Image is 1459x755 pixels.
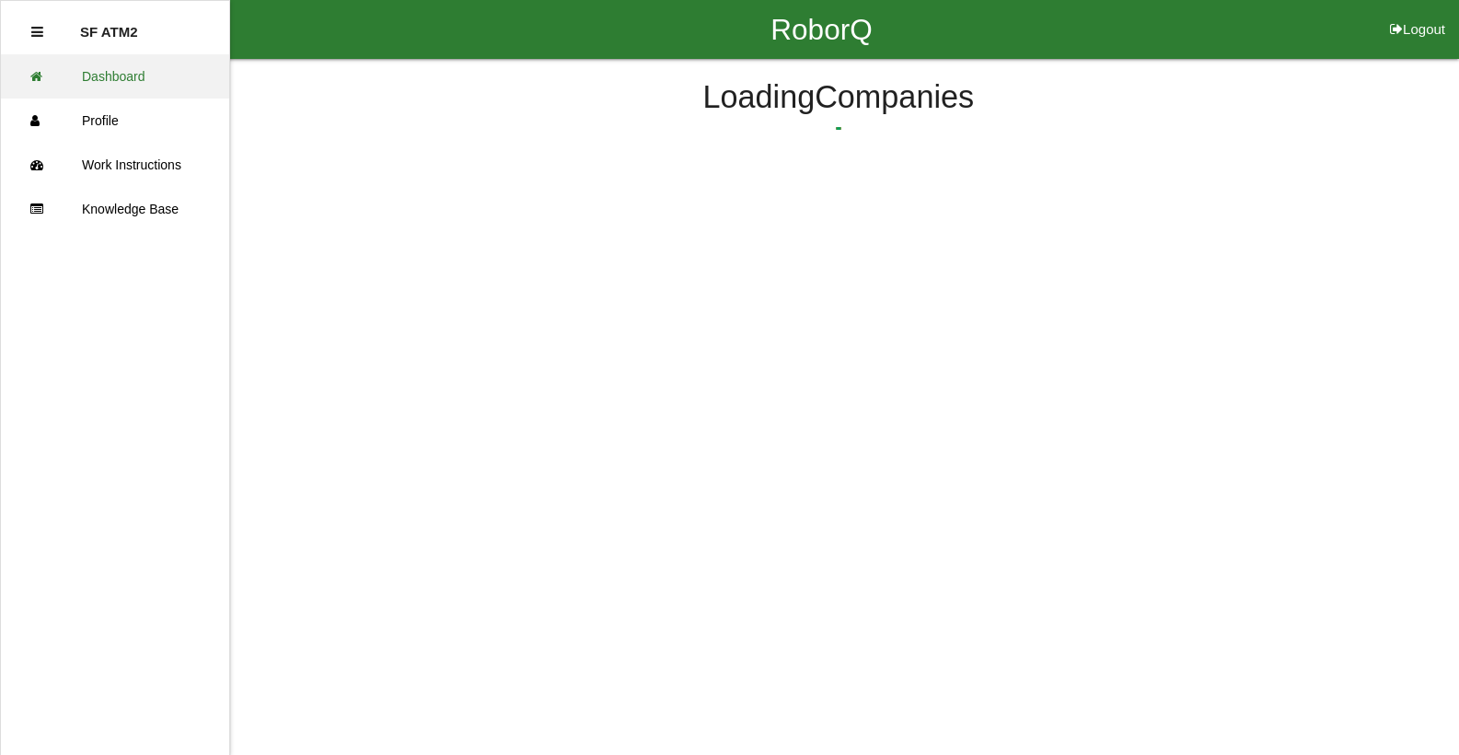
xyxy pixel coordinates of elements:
a: Knowledge Base [1,187,229,231]
a: Dashboard [1,54,229,99]
a: Work Instructions [1,143,229,187]
h4: Loading Companies [276,80,1401,115]
div: Close [31,10,43,54]
a: Profile [1,99,229,143]
p: SF ATM2 [80,10,138,40]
